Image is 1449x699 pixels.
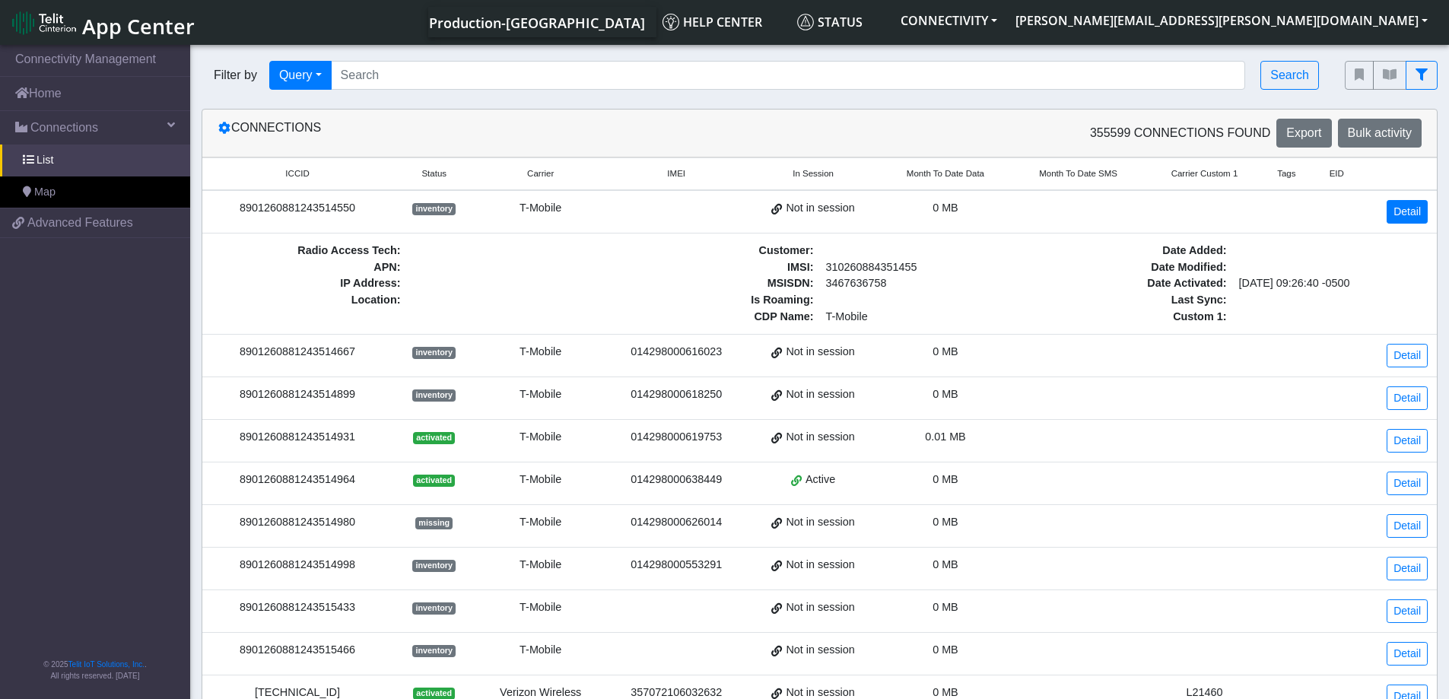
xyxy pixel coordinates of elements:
[793,167,834,180] span: In Session
[485,472,596,488] div: T-Mobile
[211,292,407,309] span: Location :
[1387,344,1428,367] a: Detail
[82,12,195,40] span: App Center
[68,660,145,669] a: Telit IoT Solutions, Inc.
[933,345,958,357] span: 0 MB
[206,119,820,148] div: Connections
[211,243,407,259] span: Radio Access Tech :
[27,214,133,232] span: Advanced Features
[412,347,456,359] span: inventory
[1387,386,1428,410] a: Detail
[34,184,56,201] span: Map
[624,243,820,259] span: Customer :
[656,7,791,37] a: Help center
[485,642,596,659] div: T-Mobile
[1348,126,1412,139] span: Bulk activity
[485,200,596,217] div: T-Mobile
[1171,167,1238,180] span: Carrier Custom 1
[615,386,738,403] div: 014298000618250
[527,167,554,180] span: Carrier
[933,601,958,613] span: 0 MB
[786,599,854,616] span: Not in session
[615,472,738,488] div: 014298000638449
[1276,119,1331,148] button: Export
[211,259,407,276] span: APN :
[412,389,456,402] span: inventory
[428,7,644,37] a: Your current platform instance
[786,642,854,659] span: Not in session
[413,432,455,444] span: activated
[933,686,958,698] span: 0 MB
[786,557,854,573] span: Not in session
[413,475,455,487] span: activated
[211,200,383,217] div: 8901260881243514550
[1387,514,1428,538] a: Detail
[1387,429,1428,453] a: Detail
[1387,472,1428,495] a: Detail
[1286,126,1321,139] span: Export
[615,557,738,573] div: 014298000553291
[933,558,958,570] span: 0 MB
[925,431,966,443] span: 0.01 MB
[820,309,1015,326] span: T-Mobile
[211,429,383,446] div: 8901260881243514931
[429,14,645,32] span: Production-[GEOGRAPHIC_DATA]
[1387,557,1428,580] a: Detail
[786,386,854,403] span: Not in session
[1345,61,1438,90] div: fitlers menu
[269,61,332,90] button: Query
[624,309,820,326] span: CDP Name :
[1387,642,1428,666] a: Detail
[806,472,835,488] span: Active
[12,11,76,35] img: logo-telit-cinterion-gw-new.png
[891,7,1006,34] button: CONNECTIVITY
[412,602,456,615] span: inventory
[1037,243,1233,259] span: Date Added :
[624,275,820,292] span: MSISDN :
[615,344,738,361] div: 014298000616023
[211,344,383,361] div: 8901260881243514667
[412,560,456,572] span: inventory
[615,429,738,446] div: 014298000619753
[1037,309,1233,326] span: Custom 1 :
[933,202,958,214] span: 0 MB
[485,514,596,531] div: T-Mobile
[211,386,383,403] div: 8901260881243514899
[1260,61,1319,90] button: Search
[485,344,596,361] div: T-Mobile
[1037,292,1233,309] span: Last Sync :
[412,203,456,215] span: inventory
[485,429,596,446] div: T-Mobile
[331,61,1246,90] input: Search...
[791,7,891,37] a: Status
[211,557,383,573] div: 8901260881243514998
[624,259,820,276] span: IMSI :
[615,514,738,531] div: 014298000626014
[786,344,854,361] span: Not in session
[1037,259,1233,276] span: Date Modified :
[1233,275,1428,292] span: [DATE] 09:26:40 -0500
[1037,275,1233,292] span: Date Activated :
[415,517,453,529] span: missing
[1039,167,1117,180] span: Month To Date SMS
[797,14,814,30] img: status.svg
[211,472,383,488] div: 8901260881243514964
[37,152,53,169] span: List
[412,645,456,657] span: inventory
[663,14,762,30] span: Help center
[211,275,407,292] span: IP Address :
[624,292,820,309] span: Is Roaming :
[211,514,383,531] div: 8901260881243514980
[485,599,596,616] div: T-Mobile
[1006,7,1437,34] button: [PERSON_NAME][EMAIL_ADDRESS][PERSON_NAME][DOMAIN_NAME]
[820,275,1015,292] span: 3467636758
[907,167,984,180] span: Month To Date Data
[202,66,269,84] span: Filter by
[786,200,854,217] span: Not in session
[933,643,958,656] span: 0 MB
[933,473,958,485] span: 0 MB
[797,14,863,30] span: Status
[1338,119,1422,148] button: Bulk activity
[1330,167,1344,180] span: EID
[786,514,854,531] span: Not in session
